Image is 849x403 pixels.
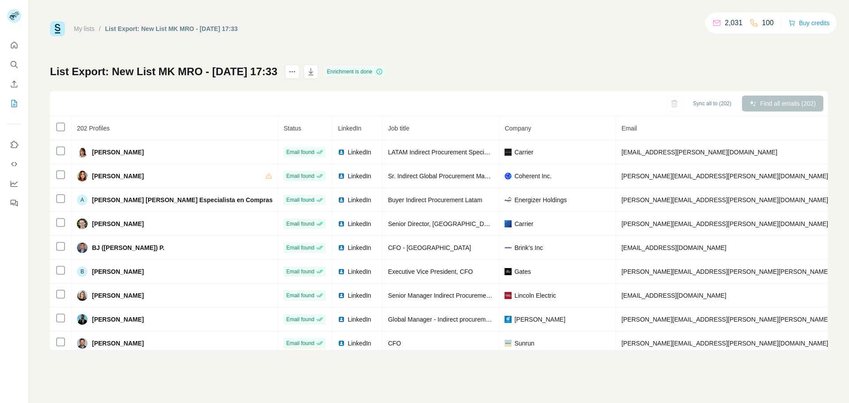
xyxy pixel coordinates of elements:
[505,220,512,227] img: company-logo
[348,219,371,228] span: LinkedIn
[77,195,88,205] div: A
[514,172,551,180] span: Coherent Inc.
[50,65,277,79] h1: List Export: New List MK MRO - [DATE] 17:33
[514,291,556,300] span: Lincoln Electric
[348,172,371,180] span: LinkedIn
[338,244,345,251] img: LinkedIn logo
[286,339,314,347] span: Email found
[505,244,512,251] img: company-logo
[348,148,371,157] span: LinkedIn
[283,125,301,132] span: Status
[338,125,361,132] span: LinkedIn
[348,291,371,300] span: LinkedIn
[348,315,371,324] span: LinkedIn
[505,196,512,203] img: company-logo
[621,149,777,156] span: [EMAIL_ADDRESS][PERSON_NAME][DOMAIN_NAME]
[7,195,21,211] button: Feedback
[514,339,534,348] span: Sunrun
[687,97,738,110] button: Sync all to (202)
[388,292,523,299] span: Senior Manager Indirect Procurement Excellence
[286,196,314,204] span: Email found
[505,340,512,347] img: company-logo
[388,125,409,132] span: Job title
[388,268,473,275] span: Executive Vice President, CFO
[77,314,88,325] img: Avatar
[338,149,345,156] img: LinkedIn logo
[105,24,238,33] div: List Export: New List MK MRO - [DATE] 17:33
[788,17,830,29] button: Buy credits
[338,316,345,323] img: LinkedIn logo
[505,292,512,299] img: company-logo
[50,21,65,36] img: Surfe Logo
[77,338,88,349] img: Avatar
[388,149,495,156] span: LATAM Indirect Procurement Specialist
[77,242,88,253] img: Avatar
[286,244,314,252] span: Email found
[99,24,101,33] li: /
[324,66,386,77] div: Enrichment is done
[348,196,371,204] span: LinkedIn
[621,340,828,347] span: [PERSON_NAME][EMAIL_ADDRESS][PERSON_NAME][DOMAIN_NAME]
[338,173,345,180] img: LinkedIn logo
[725,18,742,28] p: 2,031
[77,290,88,301] img: Avatar
[388,173,500,180] span: Sr. Indirect Global Procurement Manager
[7,57,21,73] button: Search
[388,244,471,251] span: CFO - [GEOGRAPHIC_DATA]
[338,340,345,347] img: LinkedIn logo
[7,137,21,153] button: Use Surfe on LinkedIn
[77,171,88,181] img: Avatar
[348,267,371,276] span: LinkedIn
[92,148,144,157] span: [PERSON_NAME]
[7,156,21,172] button: Use Surfe API
[505,149,512,156] img: company-logo
[92,172,144,180] span: [PERSON_NAME]
[348,243,371,252] span: LinkedIn
[92,291,144,300] span: [PERSON_NAME]
[505,173,512,180] img: company-logo
[286,220,314,228] span: Email found
[505,268,512,275] img: company-logo
[7,96,21,111] button: My lists
[514,267,531,276] span: Gates
[514,315,565,324] span: [PERSON_NAME]
[286,315,314,323] span: Email found
[505,316,512,323] img: company-logo
[92,219,144,228] span: [PERSON_NAME]
[92,196,272,204] span: [PERSON_NAME] [PERSON_NAME] Especialista en Compras
[388,196,482,203] span: Buyer Indirect Procurement Latam
[621,173,828,180] span: [PERSON_NAME][EMAIL_ADDRESS][PERSON_NAME][DOMAIN_NAME]
[92,315,144,324] span: [PERSON_NAME]
[286,172,314,180] span: Email found
[388,220,571,227] span: Senior Director, [GEOGRAPHIC_DATA] Residential Solutions CFO
[762,18,774,28] p: 100
[514,148,533,157] span: Carrier
[388,340,401,347] span: CFO
[7,37,21,53] button: Quick start
[286,268,314,276] span: Email found
[505,125,531,132] span: Company
[338,196,345,203] img: LinkedIn logo
[338,220,345,227] img: LinkedIn logo
[621,244,726,251] span: [EMAIL_ADDRESS][DOMAIN_NAME]
[388,316,494,323] span: Global Manager - Indirect procurement
[74,25,95,32] a: My lists
[338,268,345,275] img: LinkedIn logo
[514,243,543,252] span: Brink’s Inc
[77,266,88,277] div: B
[621,292,726,299] span: [EMAIL_ADDRESS][DOMAIN_NAME]
[77,219,88,229] img: Avatar
[693,100,731,107] span: Sync all to (202)
[92,339,144,348] span: [PERSON_NAME]
[286,292,314,299] span: Email found
[348,339,371,348] span: LinkedIn
[285,65,299,79] button: actions
[92,243,164,252] span: BJ ([PERSON_NAME]) P.
[77,125,110,132] span: 202 Profiles
[621,196,828,203] span: [PERSON_NAME][EMAIL_ADDRESS][PERSON_NAME][DOMAIN_NAME]
[621,125,637,132] span: Email
[92,267,144,276] span: [PERSON_NAME]
[621,220,828,227] span: [PERSON_NAME][EMAIL_ADDRESS][PERSON_NAME][DOMAIN_NAME]
[514,196,566,204] span: Energizer Holdings
[7,76,21,92] button: Enrich CSV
